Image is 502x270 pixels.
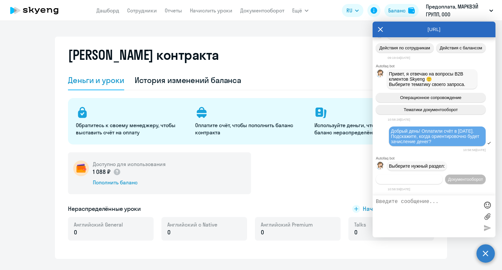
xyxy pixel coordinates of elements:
a: Сотрудники [127,7,157,14]
span: 0 [167,228,171,237]
span: RU [346,7,352,14]
img: balance [408,7,415,14]
span: Операционное сопровождение [400,95,461,100]
span: Английский General [74,221,123,228]
div: Баланс [388,7,406,14]
span: 0 [354,228,358,237]
span: Действия с балансом [440,45,482,50]
a: Дашборд [96,7,119,14]
label: Лимит 10 файлов [482,211,492,221]
button: Действия с балансом [436,43,486,53]
button: RU [342,4,363,17]
time: 10:58:28[DATE] [388,118,410,121]
span: Начислить/списать уроки [363,205,434,213]
div: История изменений баланса [135,75,242,85]
img: bot avatar [376,70,384,79]
span: Английский Premium [261,221,313,228]
img: bot avatar [376,162,384,171]
span: 0 [261,228,264,237]
span: Ещё [292,7,302,14]
button: Действия по сотрудникам [376,43,434,53]
h5: Нераспределённые уроки [68,205,141,213]
div: Autofaq bot [376,156,495,160]
p: Предоплата, МАРКВЭЙ ГРУПП, ООО [426,3,487,18]
p: Обратитесь к своему менеджеру, чтобы выставить счёт на оплату [76,122,187,136]
a: Отчеты [165,7,182,14]
span: Talks [354,221,366,228]
span: Документооборот [448,177,483,182]
div: Пополнить баланс [93,179,166,186]
button: Ещё [292,4,309,17]
button: Балансbalance [384,4,419,17]
div: Деньги и уроки [68,75,124,85]
button: Операционное сопровождение [376,93,486,102]
time: 10:58:58[DATE] [463,148,486,152]
span: Привет, я отвечаю на вопросы B2B клиентов Skyeng 🙂 Выберите тематику своего запроса. [389,71,465,87]
h2: [PERSON_NAME] контракта [68,47,219,63]
a: Документооборот [240,7,284,14]
span: 0 [74,228,77,237]
a: Начислить уроки [190,7,232,14]
span: Добрый день! Оплатили счёт в [DATE]. Подскажите, когда ориентировочно будет зачисление денег? [391,128,481,144]
p: Используйте деньги, чтобы начислять на баланс нераспределённые уроки [314,122,426,136]
span: Операционное сопровождение [378,177,440,182]
span: Действия по сотрудникам [379,45,430,50]
span: Тематики документооборот [404,107,458,112]
span: Выберите нужный раздел: [389,163,445,169]
time: 10:58:59[DATE] [388,187,410,191]
button: Документооборот [445,175,486,184]
button: Предоплата, МАРКВЭЙ ГРУПП, ООО [423,3,496,18]
button: Операционное сопровождение [376,175,443,184]
img: wallet-circle.png [73,160,89,176]
p: 1 088 ₽ [93,168,121,176]
button: Тематики документооборот [376,105,486,114]
div: Autofaq bot [376,64,495,68]
time: 09:19:04[DATE] [388,56,410,59]
p: Оплатите счёт, чтобы пополнить баланс контракта [195,122,307,136]
h5: Доступно для использования [93,160,166,168]
span: Английский с Native [167,221,217,228]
